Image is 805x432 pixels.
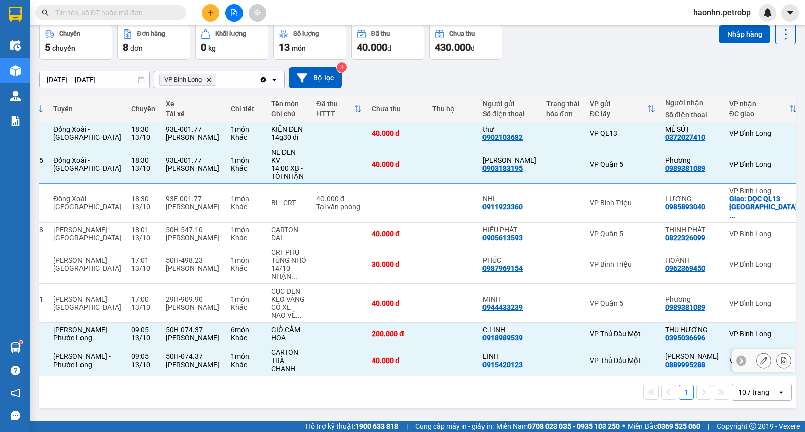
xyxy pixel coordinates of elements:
div: VP Bình Long [729,129,797,137]
span: ⚪️ [622,424,625,428]
div: 0902103682 [482,133,523,141]
div: Chuyến [131,105,155,113]
div: VP Bình Long [729,160,797,168]
button: Chuyến5chuyến [39,24,112,60]
div: 1 món [231,295,261,303]
div: 29H-909.90 [166,295,221,303]
span: đ [471,44,475,52]
th: Toggle SortBy [311,96,367,122]
div: VP Bình Long [729,330,797,338]
button: Đã thu40.000đ [351,24,424,60]
div: 40.000 đ [372,299,422,307]
div: Tuyến [53,105,121,113]
div: 13/10 [131,133,155,141]
div: HTTT [316,110,354,118]
span: search [42,9,49,16]
div: VP Bình Long [729,299,797,307]
svg: Delete [206,77,212,83]
strong: 1900 633 818 [355,422,398,430]
div: Khác [231,203,261,211]
span: đơn [130,44,143,52]
div: Số điện thoại [482,110,536,118]
span: haonhn.petrobp [685,6,759,19]
div: 0911923360 [482,203,523,211]
span: 13 [279,41,290,53]
div: ĐC giao [729,110,789,118]
span: | [406,421,408,432]
div: 1 món [231,195,261,203]
span: notification [11,388,20,398]
strong: 0369 525 060 [657,422,700,430]
div: VP Quận 5 [96,9,165,33]
div: 10 / trang [738,387,769,397]
div: Phương [665,295,719,303]
svg: open [777,388,785,396]
button: Số lượng13món [273,24,346,60]
div: thư [482,125,536,133]
div: A TUẤN [96,33,165,45]
div: VP Thủ Dầu Một [590,330,655,338]
div: hóa đơn [546,110,580,118]
div: 18:30 [131,156,155,164]
div: [PERSON_NAME] [9,33,89,45]
button: caret-down [781,4,799,22]
div: 6 món [231,326,261,334]
span: ... [291,272,297,280]
div: HUY HOÀNG [482,156,536,164]
span: [PERSON_NAME] - Phước Long [53,352,111,369]
div: Khối lượng [215,30,246,37]
div: 40.000 đ [372,356,422,365]
img: warehouse-icon [10,91,21,101]
div: Người nhận [665,99,719,107]
span: chuyến [52,44,75,52]
span: 5 [45,41,50,53]
div: Trạng thái [546,100,580,108]
div: 93E-001.77 [166,156,221,164]
span: [PERSON_NAME][GEOGRAPHIC_DATA] [53,256,121,272]
div: 1 món [231,156,261,164]
span: Gửi: [9,10,24,20]
div: 18:30 [131,125,155,133]
button: Bộ lọc [289,67,342,88]
div: 13/10 [131,361,155,369]
div: MINH [482,295,536,303]
button: plus [202,4,219,22]
div: Chuyến [59,30,80,37]
div: 0905613593 [482,234,523,242]
div: 14:00 XB - TỐI NHẬN [271,164,306,180]
sup: 1 [19,341,22,344]
div: 40.000 đ [372,230,422,238]
span: Đồng Xoài - [GEOGRAPHIC_DATA] [53,195,121,211]
div: Đơn hàng [137,30,165,37]
div: 30.000 [8,65,91,77]
div: 0395036696 [665,334,705,342]
div: 17:01 [131,256,155,264]
div: 1 món [231,352,261,361]
input: Selected VP Bình Long. [218,75,219,85]
div: 0987969154 [482,264,523,272]
th: Toggle SortBy [724,96,802,122]
div: 13/10 [131,203,155,211]
span: CR : [8,66,23,77]
div: Đã thu [316,100,354,108]
div: PHÚC [482,256,536,264]
div: Người gửi [482,100,536,108]
div: 17:00 [131,295,155,303]
div: VP Bình Long [729,356,797,365]
span: aim [254,9,261,16]
span: Đồng Xoài - [GEOGRAPHIC_DATA] [53,125,121,141]
div: 18:30 [131,195,155,203]
span: Hỗ trợ kỹ thuật: [306,421,398,432]
div: 13/10 [131,303,155,311]
span: [PERSON_NAME] - Phước Long [53,326,111,342]
div: 93E-001.77 [166,125,221,133]
div: THU HƯƠNG [665,326,719,334]
div: [PERSON_NAME] [166,234,221,242]
div: 14/10 NHẬN HÀNG [271,264,306,280]
div: Đã thu [371,30,390,37]
span: ... [296,311,302,319]
span: 40.000 [357,41,387,53]
span: VP Bình Long [164,76,202,84]
div: 09:05 [131,326,155,334]
div: VP Bình Triệu [590,199,655,207]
